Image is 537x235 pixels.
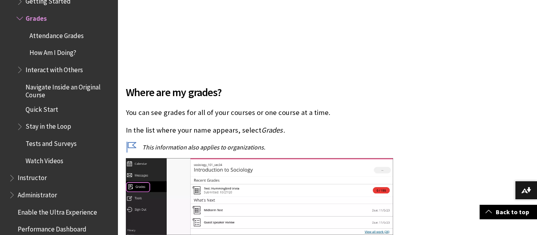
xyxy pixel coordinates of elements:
[26,12,47,22] span: Grades
[126,107,413,118] p: You can see grades for all of your courses or one course at a time.
[126,125,413,135] p: In the list where your name appears, select .
[26,120,71,131] span: Stay in the Loop
[126,12,220,65] iframe: Check Your Grades in Blackboard Original
[29,29,84,40] span: Attendance Grades
[26,80,112,99] span: Navigate Inside an Original Course
[126,143,413,151] p: This information also applies to organizations.
[18,188,57,199] span: Administrator
[29,46,76,56] span: How Am I Doing?
[26,103,58,113] span: Quick Start
[18,223,86,233] span: Performance Dashboard
[480,205,537,219] a: Back to top
[261,126,283,135] span: Grades
[18,206,97,216] span: Enable the Ultra Experience
[126,84,413,100] span: Where are my grades?
[26,63,83,74] span: Interact with Others
[26,154,63,165] span: Watch Videos
[18,171,47,182] span: Instructor
[26,137,77,148] span: Tests and Surveys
